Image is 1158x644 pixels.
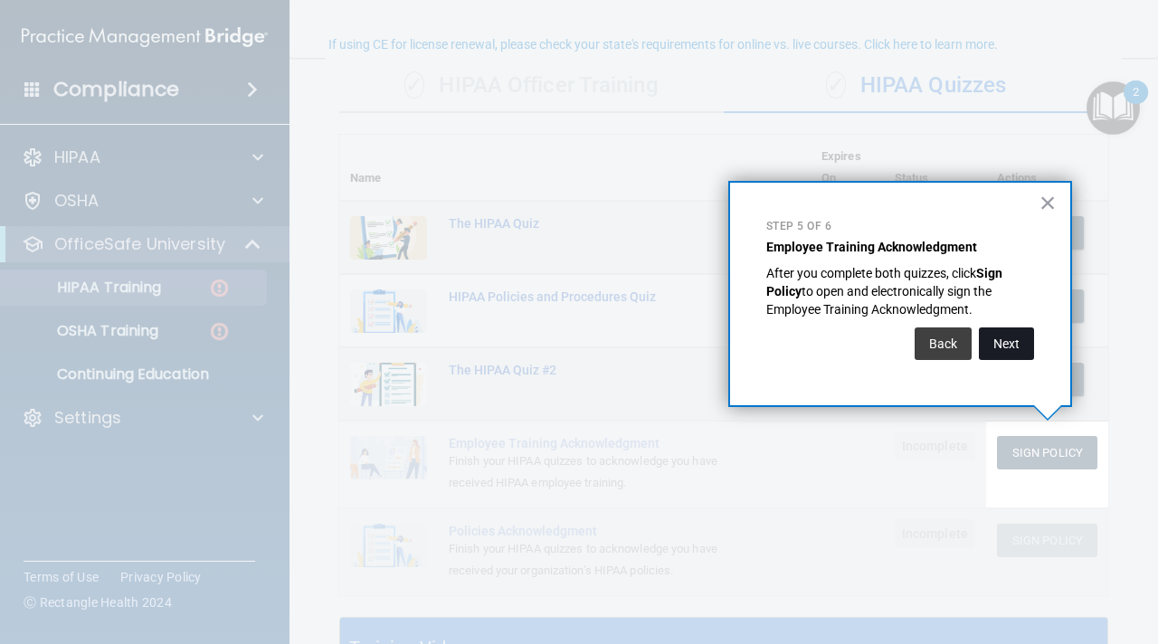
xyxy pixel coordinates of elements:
p: Step 5 of 6 [766,219,1034,234]
button: Next [979,327,1034,360]
strong: Employee Training Acknowledgment [766,240,977,254]
span: to open and electronically sign the Employee Training Acknowledgment. [766,284,994,317]
button: Sign Policy [997,436,1097,469]
button: Back [915,327,972,360]
strong: Sign Policy [766,266,1005,298]
iframe: Drift Widget Chat Controller [1068,545,1136,613]
button: Close [1039,188,1057,217]
span: After you complete both quizzes, click [766,266,976,280]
